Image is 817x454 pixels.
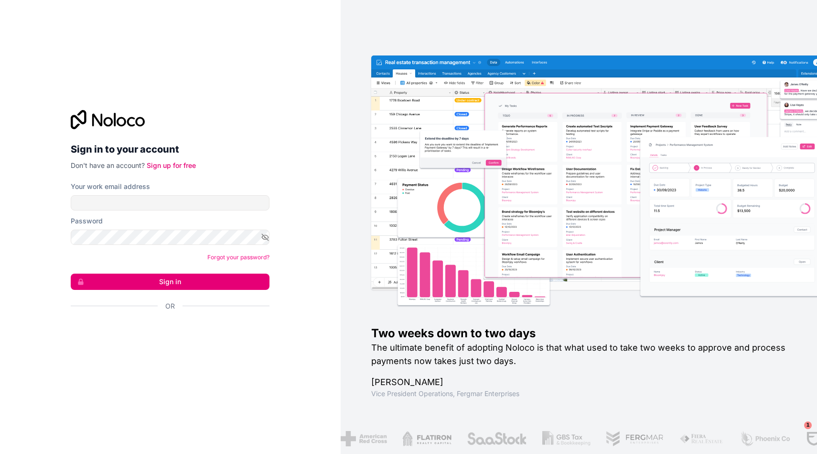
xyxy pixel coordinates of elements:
[165,301,175,311] span: Or
[541,431,590,446] img: /assets/gbstax-C-GtDUiK.png
[804,421,812,429] span: 1
[401,431,451,446] img: /assets/flatiron-C8eUkumj.png
[71,141,269,158] h2: Sign in to your account
[466,431,526,446] img: /assets/saastock-C6Zbiodz.png
[66,321,267,343] iframe: Bouton "Se connecter avec Google"
[71,216,103,226] label: Password
[71,274,269,290] button: Sign in
[147,161,196,169] a: Sign up for free
[71,161,145,169] span: Don't have an account?
[71,195,269,210] input: Email address
[785,421,807,444] iframe: Intercom live chat
[71,182,150,191] label: Your work email address
[371,326,786,341] h1: Two weeks down to two days
[605,431,663,446] img: /assets/fergmar-CudnrXN5.png
[739,431,790,446] img: /assets/phoenix-BREaitsQ.png
[340,431,386,446] img: /assets/american-red-cross-BAupjrZR.png
[678,431,723,446] img: /assets/fiera-fwj2N5v4.png
[371,389,786,399] h1: Vice President Operations , Fergmar Enterprises
[371,376,786,389] h1: [PERSON_NAME]
[371,341,786,368] h2: The ultimate benefit of adopting Noloco is that what used to take two weeks to approve and proces...
[207,254,269,261] a: Forgot your password?
[71,230,269,245] input: Password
